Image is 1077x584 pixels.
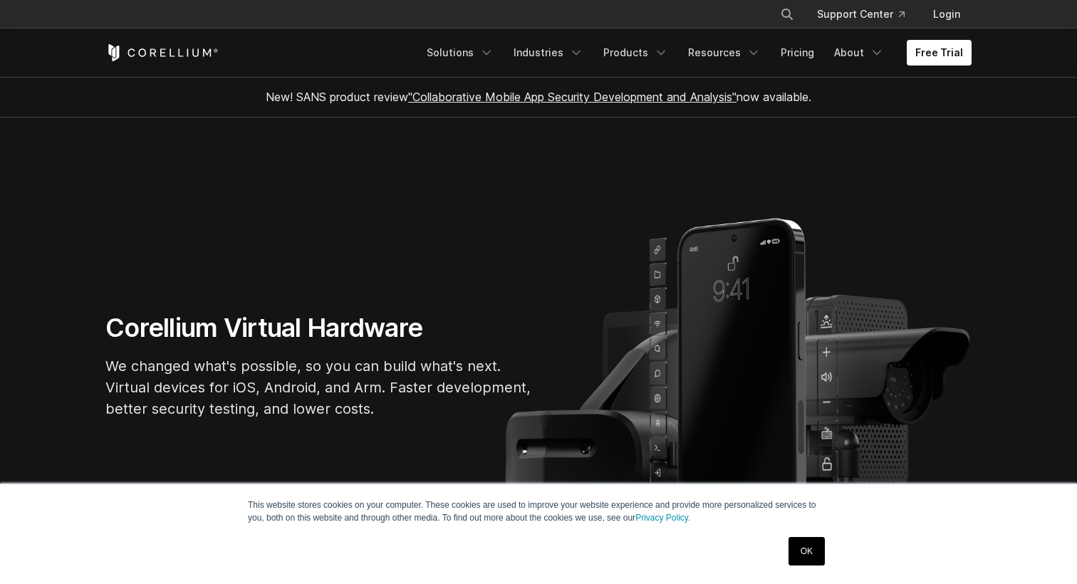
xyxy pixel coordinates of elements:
[772,40,823,66] a: Pricing
[418,40,972,66] div: Navigation Menu
[105,44,219,61] a: Corellium Home
[922,1,972,27] a: Login
[635,513,690,523] a: Privacy Policy.
[789,537,825,565] a: OK
[680,40,769,66] a: Resources
[408,90,737,104] a: "Collaborative Mobile App Security Development and Analysis"
[248,499,829,524] p: This website stores cookies on your computer. These cookies are used to improve your website expe...
[826,40,893,66] a: About
[266,90,811,104] span: New! SANS product review now available.
[763,1,972,27] div: Navigation Menu
[105,312,533,344] h1: Corellium Virtual Hardware
[595,40,677,66] a: Products
[105,355,533,419] p: We changed what's possible, so you can build what's next. Virtual devices for iOS, Android, and A...
[806,1,916,27] a: Support Center
[774,1,800,27] button: Search
[907,40,972,66] a: Free Trial
[418,40,502,66] a: Solutions
[505,40,592,66] a: Industries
